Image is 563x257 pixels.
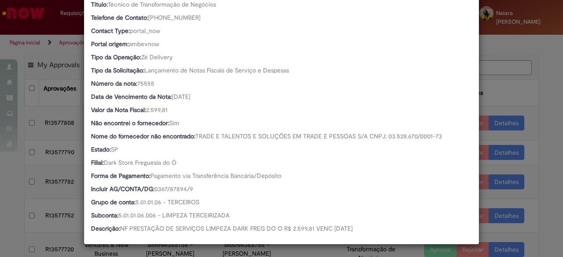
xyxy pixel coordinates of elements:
[91,106,146,114] b: Valor da Nota Fiscal:
[146,106,168,114] span: 2.599,81
[91,172,150,180] b: Forma de Pagamento:
[154,185,193,193] span: 0367/87894/9
[91,132,195,140] b: Nome do fornecedor não encontrado:
[91,159,104,167] b: Filial:
[91,80,137,87] b: Número da nota:
[120,224,353,232] span: NF PRESTAÇÃO DE SERVIÇOS LIMPEZA DARK FREG DO O R$ 2.599,81 VENC [DATE]
[144,66,289,74] span: Lançamento de Notas Fiscais de Serviço e Despesas
[111,145,118,153] span: SP
[91,211,118,219] b: Subconta:
[91,185,154,193] b: Incluir AG/CONTA/DG:
[148,14,201,22] span: [PHONE_NUMBER]
[150,172,281,180] span: Pagamento via Transferência Bancária/Depósito
[118,211,230,219] span: 5.01.01.06.006 - LIMPEZA TERCEIRIZADA
[195,132,442,140] span: TRADE E TALENTOS E SOLUÇÕES EM TRADE E PESSOAS S/A CNPJ: 03.528.670/0001-73
[172,93,190,101] span: [DATE]
[91,66,144,74] b: Tipo da Solicitação:
[91,40,129,48] b: Portal origem:
[91,145,111,153] b: Estado:
[135,198,199,206] span: 5.01.01.06 - TERCEIROS
[129,40,159,48] span: ambevnow
[169,119,179,127] span: Sim
[91,53,141,61] b: Tipo da Operação:
[91,0,108,8] b: Título:
[91,27,130,35] b: Contact Type:
[91,14,148,22] b: Telefone de Contato:
[91,93,172,101] b: Data de Vencimento da Nota:
[91,119,169,127] b: Não encontrei o fornecedor:
[130,27,160,35] span: portal_now
[91,198,135,206] b: Grupo de conta:
[137,80,154,87] span: 75555
[91,224,120,232] b: Descrição:
[104,159,176,167] span: Dark Store Freguesia do Ó
[141,53,173,61] span: Zé Delivery
[108,0,216,8] span: Técnico de Transformação de Negócios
